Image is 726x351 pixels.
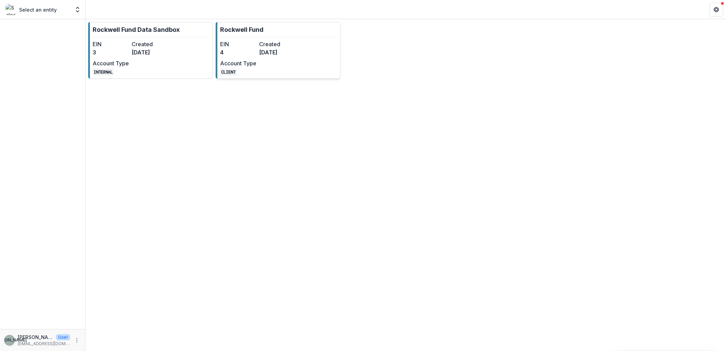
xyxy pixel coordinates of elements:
[56,334,70,340] p: User
[259,40,295,48] dt: Created
[18,334,53,341] p: [PERSON_NAME]
[220,40,256,48] dt: EIN
[73,336,81,344] button: More
[259,48,295,56] dd: [DATE]
[93,40,129,48] dt: EIN
[5,4,16,15] img: Select an entity
[710,3,723,16] button: Get Help
[220,48,256,56] dd: 4
[220,68,237,76] code: CLIENT
[93,25,180,34] p: Rockwell Fund Data Sandbox
[216,22,340,79] a: Rockwell FundEIN4Created[DATE]Account TypeCLIENT
[220,25,264,34] p: Rockwell Fund
[19,6,57,13] p: Select an entity
[220,59,256,67] dt: Account Type
[93,59,129,67] dt: Account Type
[18,341,70,347] p: [EMAIL_ADDRESS][DOMAIN_NAME]
[132,48,168,56] dd: [DATE]
[93,48,129,56] dd: 3
[88,22,213,79] a: Rockwell Fund Data SandboxEIN3Created[DATE]Account TypeINTERNAL
[132,40,168,48] dt: Created
[93,68,114,76] code: INTERNAL
[73,3,82,16] button: Open entity switcher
